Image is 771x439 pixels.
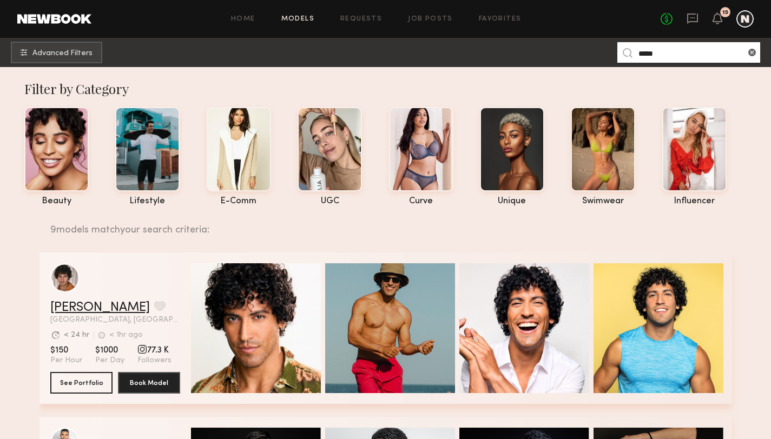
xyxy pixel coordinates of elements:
button: Book Model [118,372,180,394]
div: UGC [298,197,362,206]
div: curve [389,197,453,206]
span: 77.3 K [137,345,172,356]
div: beauty [24,197,89,206]
a: Home [231,16,255,23]
a: Requests [340,16,382,23]
span: Followers [137,356,172,365]
a: Favorites [479,16,522,23]
span: $150 [50,345,82,356]
div: < 24 hr [64,331,89,339]
span: [GEOGRAPHIC_DATA], [GEOGRAPHIC_DATA] [50,316,180,324]
div: Filter by Category [24,80,757,97]
span: $1000 [95,345,124,356]
div: influencer [662,197,727,206]
a: Job Posts [408,16,453,23]
div: < 1hr ago [109,331,143,339]
a: Models [281,16,314,23]
button: Advanced Filters [11,42,102,63]
div: swimwear [571,197,635,206]
button: See Portfolio [50,372,113,394]
span: Per Hour [50,356,82,365]
span: Advanced Filters [32,50,93,57]
div: lifestyle [115,197,180,206]
div: e-comm [207,197,271,206]
span: Per Day [95,356,124,365]
div: 9 models match your search criteria: [50,212,723,235]
div: unique [480,197,544,206]
a: [PERSON_NAME] [50,301,150,314]
div: 15 [722,10,728,16]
